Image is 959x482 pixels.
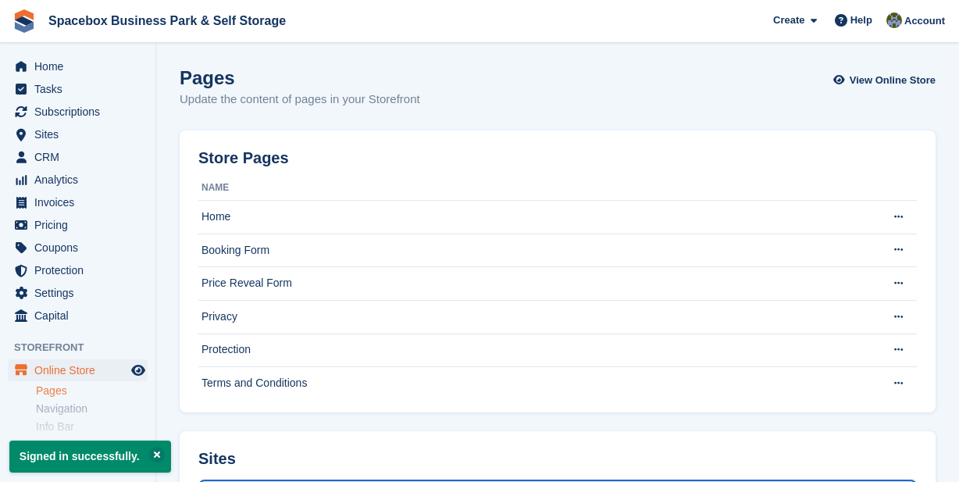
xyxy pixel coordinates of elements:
[34,237,128,259] span: Coupons
[8,101,148,123] a: menu
[837,67,936,93] a: View Online Store
[34,305,128,327] span: Capital
[8,259,148,281] a: menu
[8,78,148,100] a: menu
[886,12,902,28] img: sahil
[12,9,36,33] img: stora-icon-8386f47178a22dfd0bd8f6a31ec36ba5ce8667c1dd55bd0f319d3a0aa187defe.svg
[850,12,872,28] span: Help
[8,214,148,236] a: menu
[129,361,148,380] a: Preview store
[180,91,420,109] p: Update the content of pages in your Storefront
[34,55,128,77] span: Home
[34,359,128,381] span: Online Store
[8,305,148,327] a: menu
[198,367,881,400] td: Terms and Conditions
[9,441,171,473] p: Signed in successfully.
[198,176,881,201] th: Name
[34,282,128,304] span: Settings
[8,359,148,381] a: menu
[198,267,881,301] td: Price Reveal Form
[8,146,148,168] a: menu
[198,300,881,334] td: Privacy
[42,8,292,34] a: Spacebox Business Park & Self Storage
[34,78,128,100] span: Tasks
[198,149,289,167] h2: Store Pages
[34,191,128,213] span: Invoices
[34,146,128,168] span: CRM
[8,55,148,77] a: menu
[8,237,148,259] a: menu
[36,384,148,398] a: Pages
[198,234,881,267] td: Booking Form
[34,169,128,191] span: Analytics
[34,214,128,236] span: Pricing
[180,67,420,88] h1: Pages
[34,123,128,145] span: Sites
[8,282,148,304] a: menu
[773,12,804,28] span: Create
[198,450,236,468] h2: Sites
[36,420,148,434] a: Info Bar
[8,191,148,213] a: menu
[34,101,128,123] span: Subscriptions
[36,402,148,416] a: Navigation
[8,123,148,145] a: menu
[34,259,128,281] span: Protection
[198,334,881,367] td: Protection
[14,340,155,355] span: Storefront
[8,169,148,191] a: menu
[850,73,936,88] span: View Online Store
[904,13,945,29] span: Account
[198,201,881,234] td: Home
